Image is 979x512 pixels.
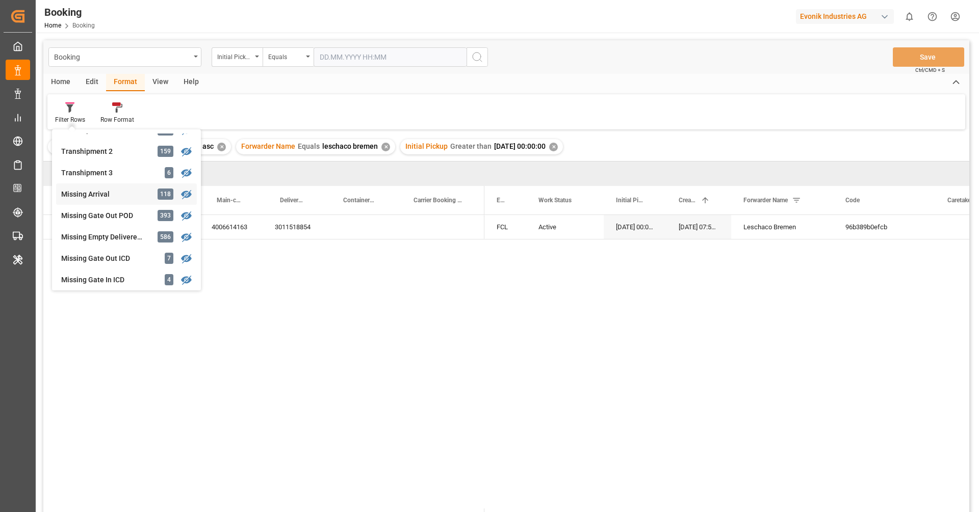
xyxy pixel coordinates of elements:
button: Save [893,47,964,67]
span: Delivery No. [280,197,304,204]
div: 159 [158,146,173,157]
div: ✕ [549,143,558,151]
a: Home [44,22,61,29]
button: Help Center [921,5,944,28]
div: Active [526,215,604,239]
button: open menu [212,47,263,67]
div: Missing Gate Out ICD [61,253,150,264]
input: DD.MM.YYYY HH:MM [314,47,467,67]
button: search button [467,47,488,67]
div: Initial Pickup [217,50,252,62]
span: Initial Pickup [405,142,448,150]
span: Equipment Type [497,197,505,204]
button: open menu [48,47,201,67]
div: Booking [54,50,190,63]
div: 96b389b0efcb [833,215,935,239]
span: [DATE] 00:00:00 [494,142,546,150]
div: FCL [484,215,526,239]
span: Code [845,197,860,204]
span: leschaco bremen [322,142,378,150]
div: 586 [158,231,173,242]
div: Missing Gate Out POD [61,210,150,221]
span: Equals [298,142,320,150]
div: 118 [158,188,173,200]
span: Carrier Booking No. [414,197,463,204]
span: Ctrl/CMD + S [915,66,945,74]
button: show 0 new notifications [898,5,921,28]
div: Evonik Industries AG [796,9,894,24]
div: Press SPACE to select this row. [43,215,484,239]
div: 6 [165,167,173,178]
div: 3011518854 [263,215,326,239]
span: Initial Pickup [616,197,645,204]
div: Home [43,74,78,91]
div: [DATE] 07:59:00 [666,215,731,239]
div: ✕ [381,143,390,151]
span: Created At [679,197,697,204]
span: Greater than [450,142,492,150]
div: [DATE] 00:00:00 [604,215,666,239]
div: Equals [268,50,303,62]
span: Forwarder Name [743,197,788,204]
div: Missing Empty Delivered Depot [61,232,150,242]
div: Filter Rows [55,115,85,124]
span: Work Status [538,197,572,204]
span: Container No. [343,197,375,204]
div: Help [176,74,207,91]
span: Forwarder Name [241,142,295,150]
div: ✕ [217,143,226,151]
div: View [145,74,176,91]
div: Transhipment 2 [61,146,150,157]
div: Row Format [100,115,134,124]
div: Booking [44,5,95,20]
span: Main-carriage No. [217,197,241,204]
button: open menu [263,47,314,67]
div: 7 [165,253,173,264]
div: Format [106,74,145,91]
div: 393 [158,210,173,221]
span: asc [202,142,214,150]
div: Leschaco Bremen [731,215,833,239]
div: 4 [165,274,173,285]
div: Missing Gate In ICD [61,275,150,285]
div: Missing Arrival [61,189,150,200]
div: 4006614163 [199,215,263,239]
div: Transhipment 3 [61,168,150,178]
div: Edit [78,74,106,91]
button: Evonik Industries AG [796,7,898,26]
